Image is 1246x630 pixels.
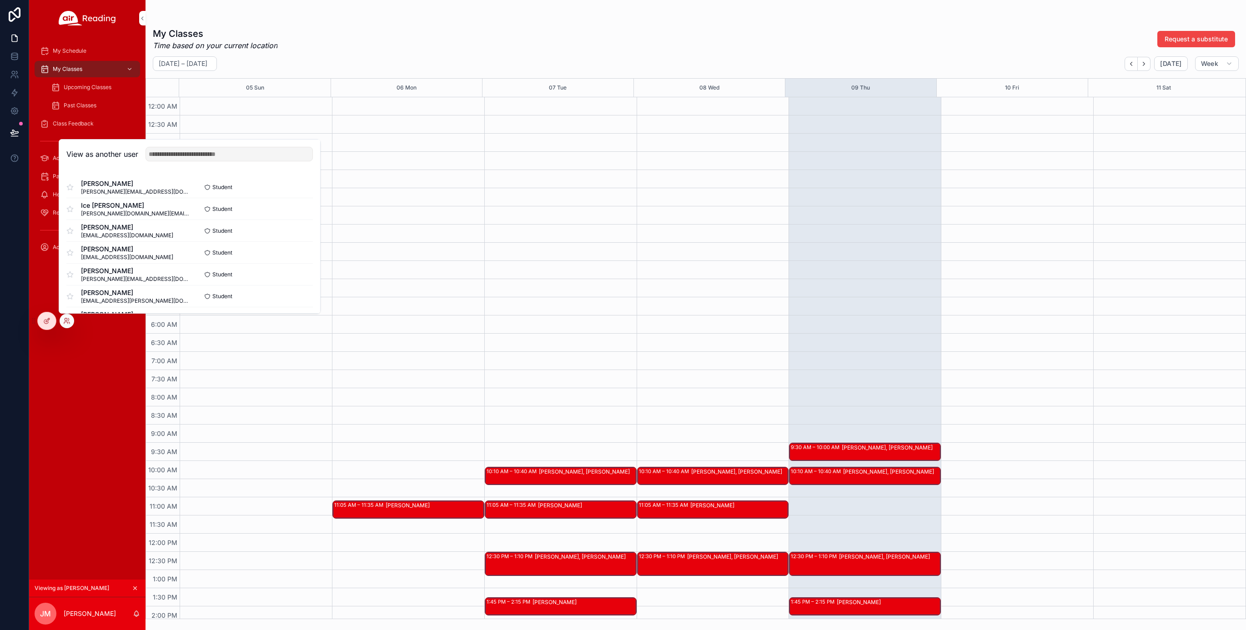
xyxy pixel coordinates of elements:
[153,27,277,40] h1: My Classes
[386,502,483,509] div: [PERSON_NAME]
[149,411,180,419] span: 8:30 AM
[487,468,539,475] div: 10:10 AM – 10:40 AM
[212,184,232,191] span: Student
[149,430,180,437] span: 9:00 AM
[837,599,940,606] div: [PERSON_NAME]
[53,209,104,216] span: Request Substitutes
[839,553,940,560] div: [PERSON_NAME], [PERSON_NAME]
[485,501,636,518] div: 11:05 AM – 11:35 AM[PERSON_NAME]
[35,168,140,185] a: Payments
[53,47,86,55] span: My Schedule
[35,150,140,166] a: Academy
[81,275,190,283] span: [PERSON_NAME][EMAIL_ADDRESS][DOMAIN_NAME]
[81,188,190,195] span: [PERSON_NAME][EMAIL_ADDRESS][DOMAIN_NAME]
[487,598,533,605] div: 1:45 PM – 2:15 PM
[81,210,190,217] span: [PERSON_NAME][DOMAIN_NAME][EMAIL_ADDRESS][DOMAIN_NAME]
[485,598,636,615] div: 1:45 PM – 2:15 PM[PERSON_NAME]
[149,448,180,455] span: 9:30 AM
[212,205,232,213] span: Student
[81,288,190,297] span: [PERSON_NAME]
[539,468,636,475] div: [PERSON_NAME], [PERSON_NAME]
[81,266,190,275] span: [PERSON_NAME]
[639,468,691,475] div: 10:10 AM – 10:40 AM
[149,320,180,328] span: 6:00 AM
[29,36,146,267] div: scrollable content
[53,244,74,251] span: Account
[146,120,180,128] span: 12:30 AM
[81,223,173,232] span: [PERSON_NAME]
[549,79,567,97] button: 07 Tue
[212,249,232,256] span: Student
[397,79,417,97] div: 06 Mon
[487,501,538,509] div: 11:05 AM – 11:35 AM
[149,375,180,383] span: 7:30 AM
[149,393,180,401] span: 8:00 AM
[212,271,232,278] span: Student
[53,191,84,198] span: Help Center
[639,501,690,509] div: 11:05 AM – 11:35 AM
[53,120,94,127] span: Class Feedback
[1201,60,1218,68] span: Week
[146,484,180,492] span: 10:30 AM
[81,297,190,305] span: [EMAIL_ADDRESS][PERSON_NAME][DOMAIN_NAME]
[153,40,277,51] em: Time based on your current location
[699,79,719,97] button: 08 Wed
[151,575,180,583] span: 1:00 PM
[1195,56,1239,71] button: Week
[81,254,173,261] span: [EMAIL_ADDRESS][DOMAIN_NAME]
[150,139,180,146] span: 1:00 AM
[81,245,173,254] span: [PERSON_NAME]
[81,179,190,188] span: [PERSON_NAME]
[35,61,140,77] a: My Classes
[789,443,940,460] div: 9:30 AM – 10:00 AM[PERSON_NAME], [PERSON_NAME]
[691,468,788,475] div: [PERSON_NAME], [PERSON_NAME]
[81,232,173,239] span: [EMAIL_ADDRESS][DOMAIN_NAME]
[791,598,837,605] div: 1:45 PM – 2:15 PM
[1160,60,1181,68] span: [DATE]
[146,466,180,474] span: 10:00 AM
[538,502,636,509] div: [PERSON_NAME]
[791,553,839,560] div: 12:30 PM – 1:10 PM
[35,43,140,59] a: My Schedule
[149,339,180,346] span: 6:30 AM
[1156,79,1171,97] button: 11 Sat
[485,467,636,485] div: 10:10 AM – 10:40 AM[PERSON_NAME], [PERSON_NAME]
[638,501,789,518] div: 11:05 AM – 11:35 AM[PERSON_NAME]
[147,502,180,510] span: 11:00 AM
[791,468,843,475] div: 10:10 AM – 10:40 AM
[81,310,173,319] span: [PERSON_NAME]
[53,155,77,162] span: Academy
[146,102,180,110] span: 12:00 AM
[45,79,140,95] a: Upcoming Classes
[45,97,140,114] a: Past Classes
[1005,79,1019,97] button: 10 Fri
[1125,57,1138,71] button: Back
[35,115,140,132] a: Class Feedback
[1157,31,1235,47] button: Request a substitute
[64,609,116,618] p: [PERSON_NAME]
[1138,57,1151,71] button: Next
[35,205,140,221] a: Request Substitutes
[40,608,51,619] span: JM
[638,552,789,575] div: 12:30 PM – 1:10 PM[PERSON_NAME], [PERSON_NAME]
[146,539,180,546] span: 12:00 PM
[81,201,190,210] span: Ice [PERSON_NAME]
[639,553,687,560] div: 12:30 PM – 1:10 PM
[59,11,116,25] img: App logo
[147,520,180,528] span: 11:30 AM
[334,501,386,509] div: 11:05 AM – 11:35 AM
[791,444,842,451] div: 9:30 AM – 10:00 AM
[35,186,140,203] a: Help Center
[53,173,79,180] span: Payments
[53,65,82,73] span: My Classes
[687,553,788,560] div: [PERSON_NAME], [PERSON_NAME]
[851,79,870,97] button: 09 Thu
[246,79,264,97] button: 05 Sun
[1154,56,1187,71] button: [DATE]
